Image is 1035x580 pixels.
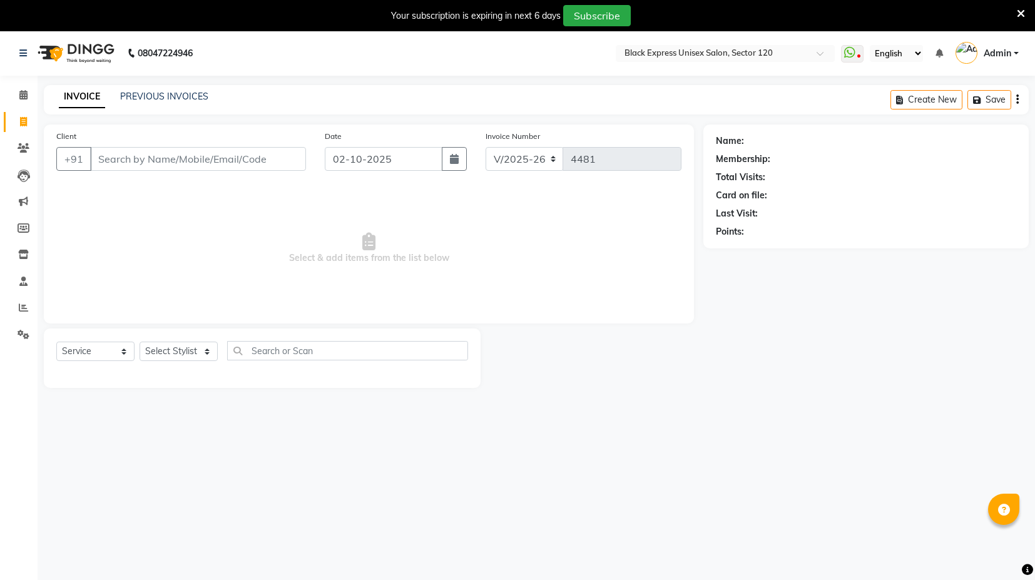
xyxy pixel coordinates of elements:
div: Name: [716,135,744,148]
span: Admin [984,47,1011,60]
div: Your subscription is expiring in next 6 days [391,9,561,23]
input: Search or Scan [227,341,468,360]
img: logo [32,36,118,71]
span: Select & add items from the list below [56,186,681,311]
div: Card on file: [716,189,767,202]
button: Create New [890,90,962,109]
img: Admin [956,42,977,64]
a: PREVIOUS INVOICES [120,91,208,102]
iframe: chat widget [982,530,1022,567]
button: Subscribe [563,5,631,26]
div: Membership: [716,153,770,166]
div: Last Visit: [716,207,758,220]
button: +91 [56,147,91,171]
label: Client [56,131,76,142]
div: Total Visits: [716,171,765,184]
a: INVOICE [59,86,105,108]
b: 08047224946 [138,36,193,71]
input: Search by Name/Mobile/Email/Code [90,147,306,171]
button: Save [967,90,1011,109]
label: Invoice Number [486,131,540,142]
div: Points: [716,225,744,238]
label: Date [325,131,342,142]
